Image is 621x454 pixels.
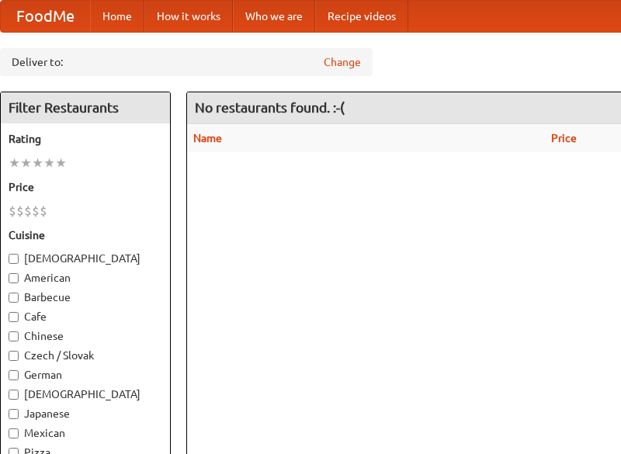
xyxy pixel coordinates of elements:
[9,386,162,402] label: [DEMOGRAPHIC_DATA]
[144,1,233,32] a: How it works
[9,348,162,363] label: Czech / Slovak
[20,154,32,172] li: ★
[1,92,170,123] h4: Filter Restaurants
[9,428,19,438] input: Mexican
[9,293,19,303] input: Barbecue
[9,131,162,147] h5: Rating
[32,203,40,220] li: $
[9,406,162,421] label: Japanese
[9,251,162,266] label: [DEMOGRAPHIC_DATA]
[9,273,19,283] input: American
[233,1,315,32] a: Who we are
[1,1,90,32] a: FoodMe
[9,179,162,195] h5: Price
[9,370,19,380] input: German
[32,154,43,172] li: ★
[9,227,162,243] h5: Cuisine
[9,390,19,400] input: [DEMOGRAPHIC_DATA]
[16,203,24,220] li: $
[55,154,67,172] li: ★
[324,54,361,70] a: Change
[551,132,577,144] a: Price
[195,100,345,115] ng-pluralize: No restaurants found. :-(
[9,203,16,220] li: $
[43,154,55,172] li: ★
[9,154,20,172] li: ★
[9,409,19,419] input: Japanese
[9,254,19,264] input: [DEMOGRAPHIC_DATA]
[9,425,162,441] label: Mexican
[90,1,144,32] a: Home
[9,331,19,341] input: Chinese
[9,367,162,383] label: German
[9,289,162,305] label: Barbecue
[9,309,162,324] label: Cafe
[9,270,162,286] label: American
[9,312,19,322] input: Cafe
[9,328,162,344] label: Chinese
[315,1,408,32] a: Recipe videos
[193,132,222,144] a: Name
[9,351,19,361] input: Czech / Slovak
[40,203,47,220] li: $
[24,203,32,220] li: $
